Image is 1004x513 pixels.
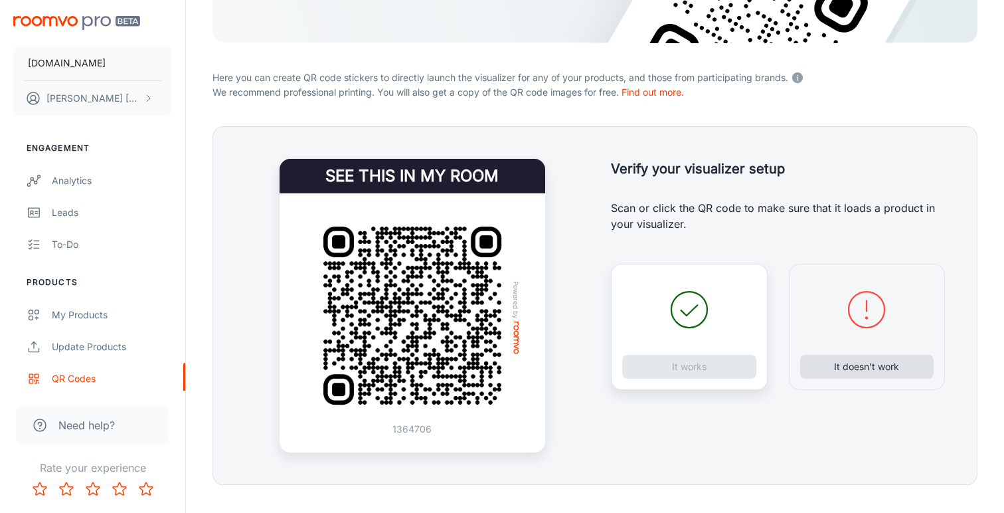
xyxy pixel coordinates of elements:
[280,159,545,453] a: See this in my roomQR Code ExamplePowered byroomvo1364706
[80,476,106,502] button: Rate 3 star
[11,460,175,476] p: Rate your experience
[52,237,172,252] div: To-do
[13,46,172,80] button: [DOMAIN_NAME]
[13,81,172,116] button: [PERSON_NAME] [PERSON_NAME]
[53,476,80,502] button: Rate 2 star
[509,281,523,319] span: Powered by
[46,91,140,106] p: [PERSON_NAME] [PERSON_NAME]
[106,476,133,502] button: Rate 4 star
[52,173,172,188] div: Analytics
[280,159,545,193] h4: See this in my room
[392,422,432,437] p: 1364706
[212,85,977,100] p: We recommend professional printing. You will also get a copy of the QR code images for free.
[513,322,519,354] img: roomvo
[212,68,977,85] p: Here you can create QR code stickers to directly launch the visualizer for any of your products, ...
[52,308,172,322] div: My Products
[800,355,934,379] button: It doesn’t work
[622,86,684,98] a: Find out more.
[13,16,140,30] img: Roomvo PRO Beta
[52,205,172,220] div: Leads
[306,209,519,422] img: QR Code Example
[611,159,945,179] h5: Verify your visualizer setup
[58,417,115,433] span: Need help?
[52,340,172,354] div: Update Products
[52,371,172,386] div: QR Codes
[611,200,945,232] p: Scan or click the QR code to make sure that it loads a product in your visualizer.
[133,476,159,502] button: Rate 5 star
[27,476,53,502] button: Rate 1 star
[28,56,106,70] p: [DOMAIN_NAME]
